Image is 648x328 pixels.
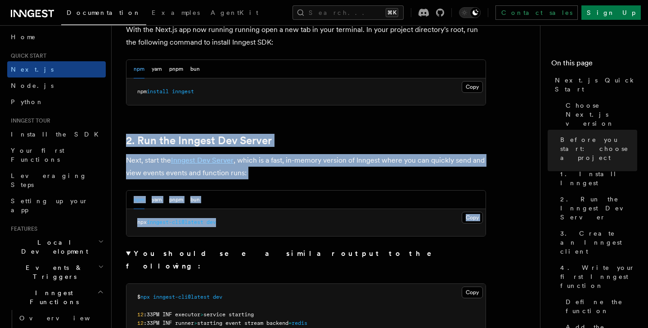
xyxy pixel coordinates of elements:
span: install [147,88,169,95]
a: Next.js [7,61,106,77]
a: 3. Create an Inngest client [557,225,637,260]
span: Examples [152,9,200,16]
button: Copy [462,212,483,223]
span: 12 [137,320,144,326]
span: inngest-cli@latest [153,294,210,300]
a: Python [7,94,106,110]
span: Node.js [11,82,54,89]
span: npm [137,88,147,95]
span: Quick start [7,52,46,59]
button: Local Development [7,234,106,260]
a: Examples [146,3,205,24]
button: Toggle dark mode [459,7,481,18]
span: Install the SDK [11,131,104,138]
kbd: ⌘K [386,8,398,17]
span: dev [213,294,222,300]
span: 12 [137,311,144,318]
a: Sign Up [581,5,641,20]
button: pnpm [169,60,183,78]
a: Next.js Quick Start [551,72,637,97]
button: yarn [152,60,162,78]
button: bun [190,60,200,78]
span: 3. Create an Inngest client [560,229,637,256]
a: Setting up your app [7,193,106,218]
span: Local Development [7,238,98,256]
span: Events & Triggers [7,263,98,281]
p: Next, start the , which is a fast, in-memory version of Inngest where you can quickly send and vi... [126,154,486,179]
button: Copy [462,81,483,93]
span: Home [11,32,36,41]
span: Define the function [566,297,637,315]
button: bun [190,191,200,209]
span: redis [292,320,307,326]
summary: You should see a similar output to the following: [126,247,486,273]
strong: You should see a similar output to the following: [126,249,444,270]
span: Leveraging Steps [11,172,87,188]
a: Install the SDK [7,126,106,142]
span: starting event stream backend [197,320,288,326]
span: Your first Functions [11,147,64,163]
a: AgentKit [205,3,264,24]
a: Home [7,29,106,45]
span: Before you start: choose a project [560,135,637,162]
span: inngest-cli@latest [147,219,203,225]
a: Before you start: choose a project [557,132,637,166]
a: Contact sales [495,5,578,20]
span: 1. Install Inngest [560,169,637,187]
a: Overview [16,310,106,326]
span: AgentKit [211,9,258,16]
span: npx [137,219,147,225]
a: 2. Run the Inngest Dev Server [557,191,637,225]
a: 1. Install Inngest [557,166,637,191]
span: Inngest tour [7,117,50,124]
button: yarn [152,191,162,209]
a: Inngest Dev Server [171,156,234,164]
h4: On this page [551,58,637,72]
span: npx [140,294,150,300]
span: :33PM INF runner [144,320,194,326]
span: dev [207,219,216,225]
span: service starting [203,311,254,318]
span: :33PM INF executor [144,311,200,318]
span: $ [137,294,140,300]
span: Choose Next.js version [566,101,637,128]
button: npm [134,60,144,78]
span: Inngest Functions [7,288,97,306]
button: Search...⌘K [292,5,404,20]
span: > [200,311,203,318]
a: 2. Run the Inngest Dev Server [126,134,272,147]
span: = [288,320,292,326]
button: npm [134,191,144,209]
span: Overview [19,314,112,322]
p: With the Next.js app now running running open a new tab in your terminal. In your project directo... [126,23,486,49]
span: 4. Write your first Inngest function [560,263,637,290]
span: Next.js [11,66,54,73]
a: Define the function [562,294,637,319]
a: Documentation [61,3,146,25]
a: Your first Functions [7,142,106,168]
span: 2. Run the Inngest Dev Server [560,195,637,222]
a: Node.js [7,77,106,94]
span: > [194,320,197,326]
a: 4. Write your first Inngest function [557,260,637,294]
span: inngest [172,88,194,95]
a: Choose Next.js version [562,97,637,132]
span: Next.js Quick Start [555,76,637,94]
span: Setting up your app [11,197,88,214]
span: Python [11,98,44,105]
span: Features [7,225,37,232]
button: pnpm [169,191,183,209]
button: Events & Triggers [7,260,106,285]
a: Leveraging Steps [7,168,106,193]
span: Documentation [67,9,141,16]
button: Inngest Functions [7,285,106,310]
button: Copy [462,287,483,298]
